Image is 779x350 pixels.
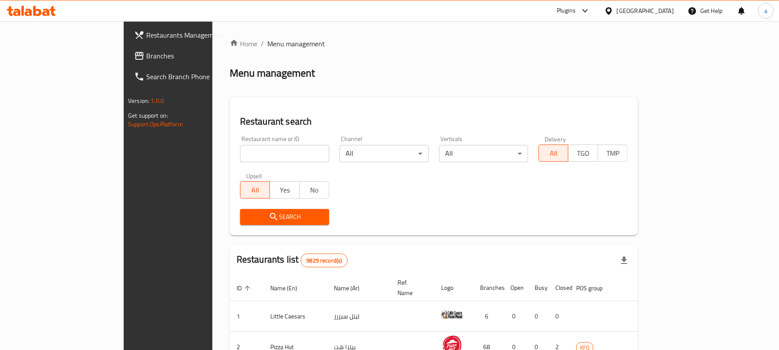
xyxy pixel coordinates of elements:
[151,95,164,106] span: 1.0.0
[270,283,308,293] span: Name (En)
[473,301,503,332] td: 6
[240,209,329,225] button: Search
[503,301,528,332] td: 0
[299,181,329,199] button: No
[246,173,262,179] label: Upsell
[301,257,347,265] span: 9829 record(s)
[542,147,565,160] span: All
[473,275,503,301] th: Branches
[340,145,429,162] div: All
[240,145,329,162] input: Search for restaurant name or ID..
[267,39,325,49] span: Menu management
[598,144,628,162] button: TMP
[128,110,168,121] span: Get support on:
[240,115,628,128] h2: Restaurant search
[146,71,247,82] span: Search Branch Phone
[230,66,315,80] h2: Menu management
[528,275,548,301] th: Busy
[127,66,254,87] a: Search Branch Phone
[602,147,624,160] span: TMP
[614,250,635,271] div: Export file
[128,119,183,130] a: Support.OpsPlatform
[334,283,371,293] span: Name (Ar)
[230,39,638,49] nav: breadcrumb
[441,304,463,325] img: Little Caesars
[301,254,347,267] div: Total records count
[503,275,528,301] th: Open
[261,39,264,49] li: /
[263,301,327,332] td: Little Caesars
[576,283,614,293] span: POS group
[247,212,322,222] span: Search
[273,184,296,196] span: Yes
[244,184,266,196] span: All
[764,6,767,16] span: a
[237,253,348,267] h2: Restaurants list
[528,301,548,332] td: 0
[539,144,568,162] button: All
[548,301,569,332] td: 0
[128,95,149,106] span: Version:
[240,181,270,199] button: All
[327,301,391,332] td: ليتل سيزرز
[303,184,326,196] span: No
[548,275,569,301] th: Closed
[557,6,576,16] div: Plugins
[617,6,674,16] div: [GEOGRAPHIC_DATA]
[237,283,253,293] span: ID
[146,30,247,40] span: Restaurants Management
[398,277,424,298] span: Ref. Name
[572,147,594,160] span: TGO
[269,181,299,199] button: Yes
[127,25,254,45] a: Restaurants Management
[568,144,598,162] button: TGO
[439,145,528,162] div: All
[545,136,566,142] label: Delivery
[127,45,254,66] a: Branches
[434,275,473,301] th: Logo
[146,51,247,61] span: Branches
